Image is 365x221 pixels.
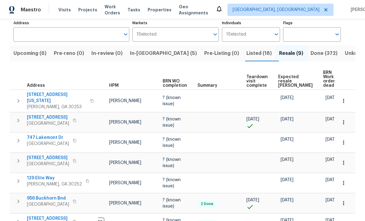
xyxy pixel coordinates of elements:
span: [DATE] [281,137,293,142]
span: [STREET_ADDRESS][US_STATE] [27,92,87,104]
span: [PERSON_NAME] [109,99,141,103]
span: Pre-Listing (0) [204,49,239,58]
span: 747 Lakemont Dr [27,135,69,141]
span: [DATE] [326,158,338,162]
span: [GEOGRAPHIC_DATA] [27,120,69,127]
span: Projects [78,7,97,13]
span: ? (known issue) [163,137,181,148]
span: [DATE] [326,137,338,142]
span: [DATE] [281,178,293,182]
span: [DATE] [281,96,293,100]
span: HPM [109,83,119,88]
span: [PERSON_NAME] [109,120,141,124]
span: [DATE] [326,198,338,202]
span: [DATE] [326,178,338,182]
span: Work Orders [105,4,120,16]
span: 129 Elite Way [27,175,82,181]
button: Open [272,30,281,39]
span: [PERSON_NAME] [109,161,141,165]
span: [STREET_ADDRESS] [27,114,69,120]
span: ? (known issue) [163,96,181,106]
span: [PERSON_NAME] [109,201,141,205]
span: Teardown visit complete [246,75,268,88]
button: Open [211,30,219,39]
span: Resale (9) [279,49,303,58]
span: 2 Done [198,201,216,207]
span: [PERSON_NAME] [109,181,141,185]
span: [GEOGRAPHIC_DATA] [27,161,69,167]
span: Expected resale [PERSON_NAME] [278,75,313,88]
span: [DATE] [281,117,293,121]
label: Address [13,21,129,25]
span: BRN Work order deadline [323,70,342,88]
span: [PERSON_NAME] [109,140,141,145]
span: Maestro [21,7,41,13]
span: Visits [58,7,71,13]
button: Open [333,30,341,39]
span: ? (known issue) [163,178,181,188]
span: [GEOGRAPHIC_DATA] [27,201,69,208]
span: Geo Assignments [179,4,208,16]
span: Properties [148,7,171,13]
label: Markets [132,21,219,25]
span: Address [27,83,45,88]
span: 1 Selected [226,32,246,37]
span: [STREET_ADDRESS] [27,155,69,161]
span: [GEOGRAPHIC_DATA] [27,141,69,147]
span: 956 Buckhorn Bnd [27,195,69,201]
span: Listed (18) [246,49,272,58]
span: Done (372) [311,49,337,58]
span: Tasks [127,8,140,12]
label: Individuals [222,21,280,25]
span: ? (known issue) [163,198,181,208]
span: In-[GEOGRAPHIC_DATA] (5) [130,49,197,58]
span: [DATE] [281,158,293,162]
span: Pre-reno (0) [54,49,84,58]
span: [DATE] [326,117,338,121]
span: [DATE] [246,117,259,121]
span: [GEOGRAPHIC_DATA], [GEOGRAPHIC_DATA] [233,7,319,13]
span: BRN WO completion [163,79,187,88]
label: Flags [283,21,341,25]
span: [PERSON_NAME], GA 30252 [27,181,82,187]
span: [PERSON_NAME], GA 30253 [27,104,87,110]
span: [DATE] [246,198,259,202]
span: In-review (0) [91,49,123,58]
button: Open [121,30,130,39]
span: Summary [197,83,217,88]
span: [DATE] [281,198,293,202]
span: [DATE] [326,96,338,100]
span: Upcoming (6) [13,49,46,58]
span: ? (known issue) [163,158,181,168]
span: ? (known issue) [163,117,181,128]
span: 1 Selected [137,32,157,37]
